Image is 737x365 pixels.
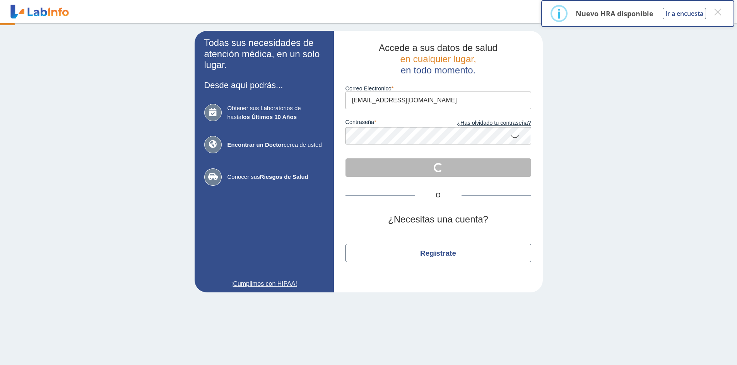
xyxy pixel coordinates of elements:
p: Nuevo HRA disponible [576,9,653,18]
span: Obtener sus Laboratorios de hasta [227,104,324,121]
label: Correo Electronico [345,85,531,92]
h2: ¿Necesitas una cuenta? [345,214,531,225]
b: Encontrar un Doctor [227,141,284,148]
span: O [415,191,462,200]
b: Riesgos de Salud [260,173,308,180]
a: ¡Cumplimos con HIPAA! [204,279,324,289]
button: Regístrate [345,244,531,262]
span: Conocer sus [227,173,324,182]
iframe: Help widget launcher [668,335,728,357]
a: ¿Has olvidado tu contraseña? [438,119,531,127]
span: cerca de usted [227,141,324,149]
b: los Últimos 10 Años [241,114,297,120]
div: i [557,7,561,20]
h3: Desde aquí podrás... [204,80,324,90]
label: contraseña [345,119,438,127]
h2: Todas sus necesidades de atención médica, en un solo lugar. [204,37,324,71]
span: en todo momento. [401,65,475,75]
button: Ir a encuesta [663,8,706,19]
span: Accede a sus datos de salud [379,42,498,53]
button: Close this dialog [711,5,725,19]
span: en cualquier lugar, [400,54,476,64]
